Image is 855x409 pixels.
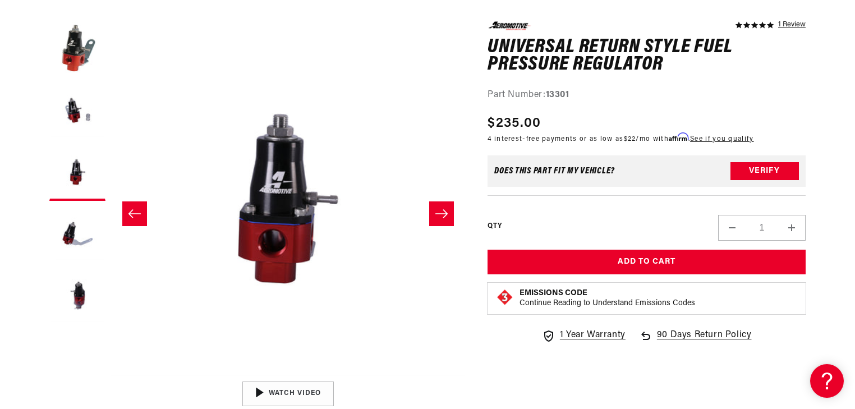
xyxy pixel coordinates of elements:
label: QTY [488,222,502,231]
button: Load image 3 in gallery view [49,145,105,201]
span: 90 Days Return Policy [657,328,752,354]
button: Load image 1 in gallery view [49,21,105,77]
button: Verify [730,162,799,180]
a: See if you qualify - Learn more about Affirm Financing (opens in modal) [690,136,753,143]
span: $235.00 [488,113,541,134]
strong: Emissions Code [520,289,587,297]
p: 4 interest-free payments or as low as /mo with . [488,134,753,144]
strong: 13301 [546,90,569,99]
a: 1 Year Warranty [542,328,626,343]
p: Continue Reading to Understand Emissions Codes [520,298,695,309]
span: $22 [624,136,636,143]
button: Slide left [122,201,147,226]
media-gallery: Gallery Viewer [49,21,465,406]
a: 1 reviews [778,21,806,29]
span: Affirm [669,133,688,141]
button: Load image 2 in gallery view [49,83,105,139]
span: 1 Year Warranty [560,328,626,343]
a: 90 Days Return Policy [639,328,752,354]
button: Emissions CodeContinue Reading to Understand Emissions Codes [520,288,695,309]
div: Part Number: [488,88,806,103]
button: Slide right [429,201,454,226]
div: Does This part fit My vehicle? [494,167,615,176]
button: Load image 4 in gallery view [49,206,105,263]
button: Add to Cart [488,250,806,275]
h1: Universal Return Style Fuel Pressure Regulator [488,39,806,74]
img: Emissions code [496,288,514,306]
button: Load image 5 in gallery view [49,268,105,324]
